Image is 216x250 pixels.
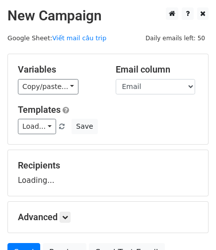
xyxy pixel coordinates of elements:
[52,34,106,42] a: Viết mail câu trip
[18,160,198,171] h5: Recipients
[116,64,199,75] h5: Email column
[18,212,198,223] h5: Advanced
[18,79,78,94] a: Copy/paste...
[18,104,61,115] a: Templates
[18,160,198,186] div: Loading...
[142,34,209,42] a: Daily emails left: 50
[142,33,209,44] span: Daily emails left: 50
[18,64,101,75] h5: Variables
[7,7,209,24] h2: New Campaign
[72,119,97,134] button: Save
[18,119,56,134] a: Load...
[7,34,106,42] small: Google Sheet:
